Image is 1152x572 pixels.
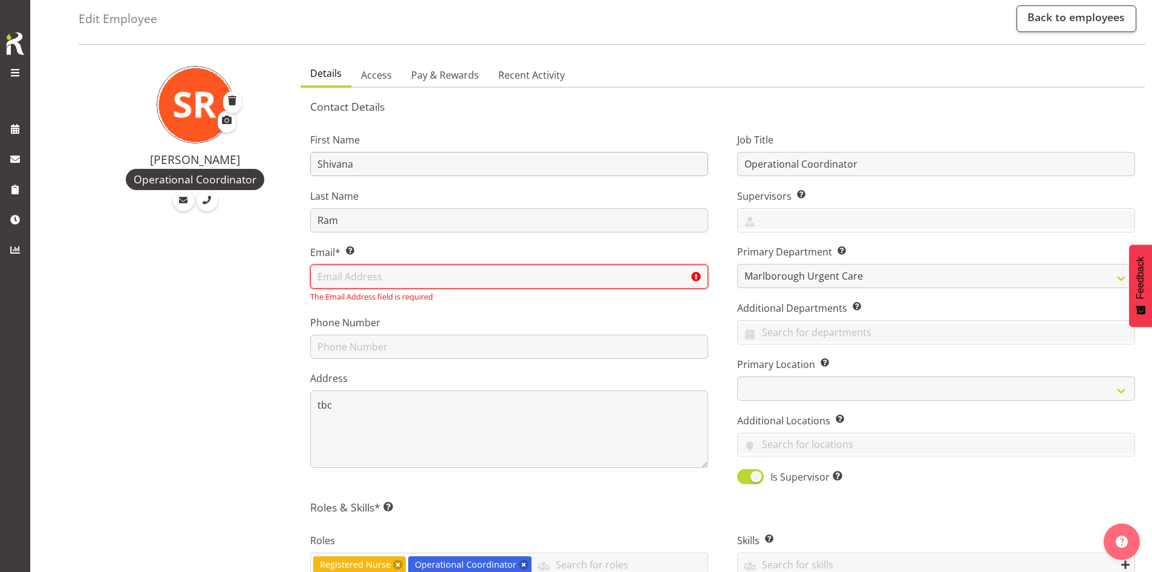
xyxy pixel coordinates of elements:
[498,68,565,82] span: Recent Activity
[197,190,218,211] a: Call Employee
[737,533,1135,548] label: Skills
[310,533,708,548] label: Roles
[310,100,1135,113] h5: Contact Details
[737,152,1135,176] input: Job Title
[310,245,708,260] label: Email*
[415,558,516,571] span: Operational Coordinator
[310,152,708,176] input: First Name
[737,133,1135,147] label: Job Title
[3,30,27,57] img: Rosterit icon logo
[737,189,1135,203] label: Supervisors
[764,470,842,484] span: Is Supervisor
[738,435,1134,454] input: Search for locations
[310,133,708,147] label: First Name
[737,301,1135,315] label: Additional Departments
[1135,257,1146,299] span: Feedback
[310,265,708,289] input: Email Address
[79,12,157,25] h4: Edit Employee
[104,153,286,166] h4: [PERSON_NAME]
[737,413,1135,428] label: Additional Locations
[737,357,1135,372] label: Primary Location
[310,315,708,330] label: Phone Number
[157,66,234,143] img: shivana-ram11822.jpg
[310,291,708,303] p: The Email Address field is required
[134,171,256,187] span: Operational Coordinator
[361,68,392,82] span: Access
[310,335,708,359] input: Phone Number
[737,245,1135,259] label: Primary Department
[1129,245,1152,327] button: Feedback - Show survey
[1116,536,1128,548] img: help-xxl-2.png
[310,189,708,203] label: Last Name
[320,558,391,571] span: Registered Nurse
[1017,5,1136,32] a: Back to employees
[738,323,1134,342] input: Search for departments
[310,501,1135,514] h5: Roles & Skills*
[310,208,708,232] input: Last Name
[310,371,708,386] label: Address
[411,68,479,82] span: Pay & Rewards
[173,190,194,211] a: Email Employee
[310,66,342,81] span: Details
